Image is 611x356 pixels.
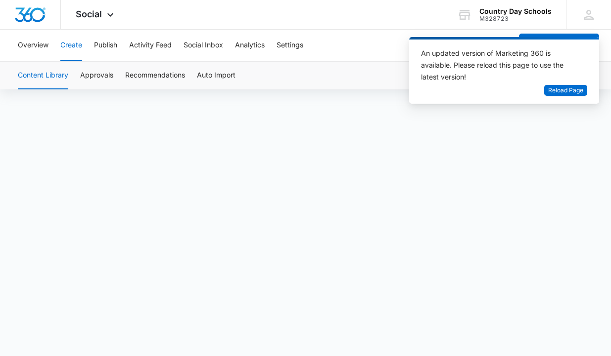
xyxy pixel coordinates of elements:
[18,30,48,61] button: Overview
[544,85,587,96] button: Reload Page
[421,47,575,83] div: An updated version of Marketing 360 is available. Please reload this page to use the latest version!
[519,34,599,57] button: Create a Post
[197,62,235,89] button: Auto Import
[235,30,265,61] button: Analytics
[184,30,223,61] button: Social Inbox
[479,15,552,22] div: account id
[125,62,185,89] button: Recommendations
[76,9,102,19] span: Social
[80,62,113,89] button: Approvals
[479,7,552,15] div: account name
[18,62,68,89] button: Content Library
[94,30,117,61] button: Publish
[548,86,583,95] span: Reload Page
[60,30,82,61] button: Create
[277,30,303,61] button: Settings
[129,30,172,61] button: Activity Feed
